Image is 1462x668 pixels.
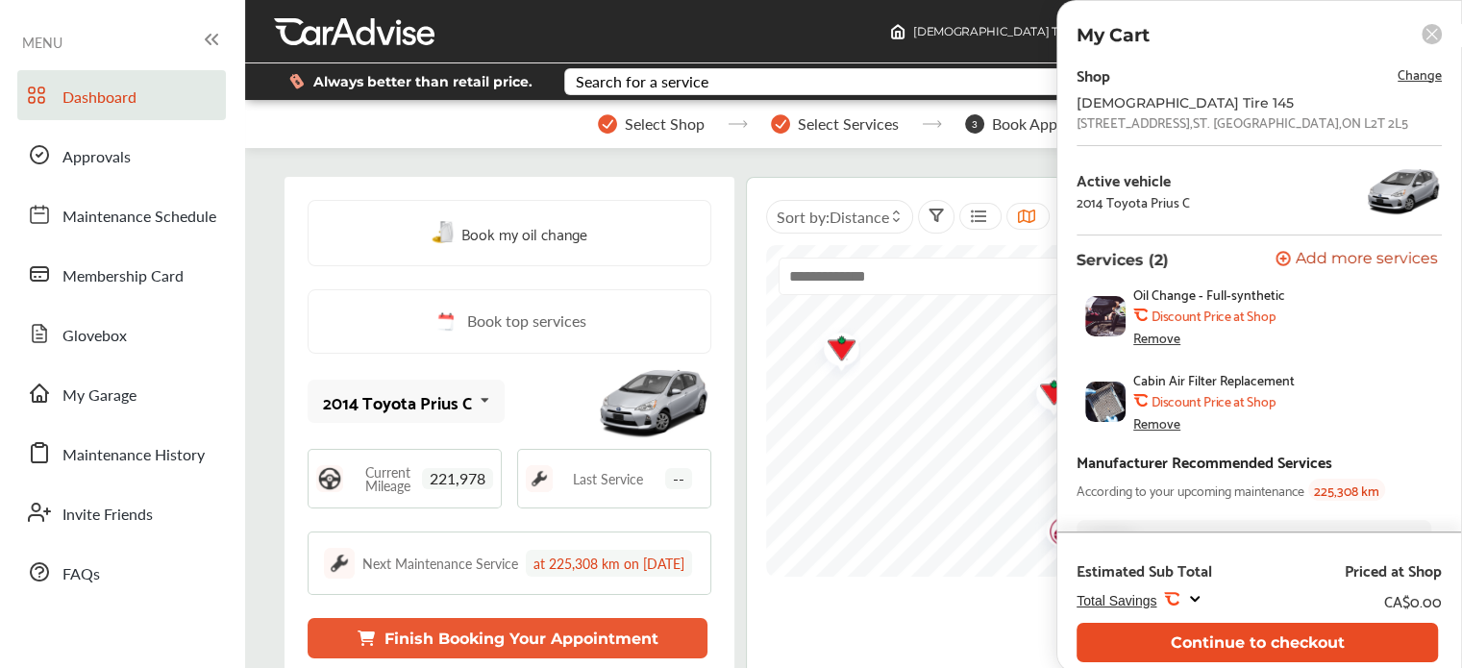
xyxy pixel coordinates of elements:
a: Membership Card [17,249,226,299]
img: stepper-arrow.e24c07c6.svg [728,120,748,128]
a: Glovebox [17,309,226,359]
div: Search for a service [576,74,708,89]
a: My Garage [17,368,226,418]
span: [DEMOGRAPHIC_DATA] Tire 145 , [STREET_ADDRESS] ST. [GEOGRAPHIC_DATA] , ON L2T 2L5 [913,24,1416,38]
div: 2014 Toyota Prius C [323,392,472,411]
span: Invite Friends [62,503,153,528]
img: header-home-logo.8d720a4f.svg [890,24,905,39]
div: Priced at Shop [1345,560,1442,580]
span: 221,978 [422,468,493,489]
span: MENU [22,35,62,50]
img: maintenance_logo [324,548,355,579]
div: Map marker [1022,366,1070,424]
span: FAQs [62,562,100,587]
span: Glovebox [62,324,127,349]
span: Select Services [798,115,899,133]
span: 3 [965,114,984,134]
span: Maintenance Schedule [62,205,216,230]
div: 2014 Toyota Prius C [1077,194,1190,210]
div: Manufacturer Recommended Services [1077,448,1332,474]
span: Change [1398,62,1442,85]
img: 9558_st0640_046.jpg [1365,161,1442,219]
a: FAQs [17,547,226,597]
span: Dashboard [62,86,136,111]
span: Total Savings [1077,593,1156,608]
span: My Garage [62,383,136,408]
img: logo-canadian-tire.png [1047,495,1098,553]
button: Add more services [1276,251,1438,269]
div: Map marker [809,322,857,380]
b: Discount Price at Shop [1152,308,1275,323]
span: -- [665,468,692,489]
img: stepper-arrow.e24c07c6.svg [922,120,942,128]
span: Book my oil change [461,220,587,246]
a: Invite Friends [17,487,226,537]
span: Select Shop [625,115,705,133]
a: Maintenance History [17,428,226,478]
img: dollor_label_vector.a70140d1.svg [289,73,304,89]
div: Remove [1133,415,1180,431]
span: According to your upcoming maintenance [1077,479,1304,501]
div: CA$0.00 [1384,587,1442,613]
img: maintenance_logo [526,465,553,492]
a: Add more services [1276,251,1442,269]
div: [DEMOGRAPHIC_DATA] Tire 145 [1077,95,1384,111]
div: Remove [1133,330,1180,345]
div: Shop [1077,62,1110,87]
span: Current Mileage [353,465,422,492]
a: Maintenance Schedule [17,189,226,239]
a: Dashboard [17,70,226,120]
p: My Cart [1077,24,1150,46]
canvas: Map [766,245,1392,577]
img: oil-change.e5047c97.svg [432,221,457,245]
div: Estimated Sub Total [1077,560,1212,580]
div: Map marker [1045,327,1093,373]
img: stepper-checkmark.b5569197.svg [771,114,790,134]
div: Next Maintenance Service [362,554,518,573]
div: Brake Inspection [1141,530,1237,552]
button: Finish Booking Your Appointment [308,618,707,658]
img: oil-change-thumb.jpg [1085,296,1126,336]
span: Approvals [62,145,131,170]
img: cabin-air-filter-replacement-thumb.jpg [1085,382,1126,422]
span: Book top services [467,309,586,334]
a: Approvals [17,130,226,180]
div: [STREET_ADDRESS] , ST. [GEOGRAPHIC_DATA] , ON L2T 2L5 [1077,114,1408,130]
div: at 225,308 km on [DATE] [526,550,692,577]
span: 225,308 km [1308,479,1385,501]
img: logo-jiffylube.png [1031,505,1082,565]
span: Maintenance History [62,443,205,468]
span: Always better than retail price. [313,75,533,88]
p: Services (2) [1077,251,1169,269]
img: logo-canadian-tire.png [809,322,860,380]
span: Cabin Air Filter Replacement [1133,372,1295,387]
img: mobile_9558_st0640_046.jpg [596,359,711,445]
div: Map marker [1031,505,1079,565]
img: logo-canadian-tire.png [1022,366,1073,424]
a: Book top services [308,289,711,354]
img: stepper-checkmark.b5569197.svg [598,114,617,134]
span: Add more services [1296,251,1438,269]
button: Continue to checkout [1077,623,1438,662]
a: Book my oil change [432,220,587,246]
b: Discount Price at Shop [1152,393,1275,408]
div: Active vehicle [1077,171,1190,188]
img: cal_icon.0803b883.svg [433,309,458,334]
span: Oil Change - Full-synthetic [1133,286,1285,302]
span: Book Appointment [992,115,1119,133]
img: steering_logo [316,465,343,492]
span: Distance [830,206,889,228]
div: Map marker [1047,495,1095,553]
img: logo-mr-lube.png [1045,327,1096,373]
span: Membership Card [62,264,184,289]
span: Last Service [573,472,643,485]
span: Sort by : [777,206,889,228]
